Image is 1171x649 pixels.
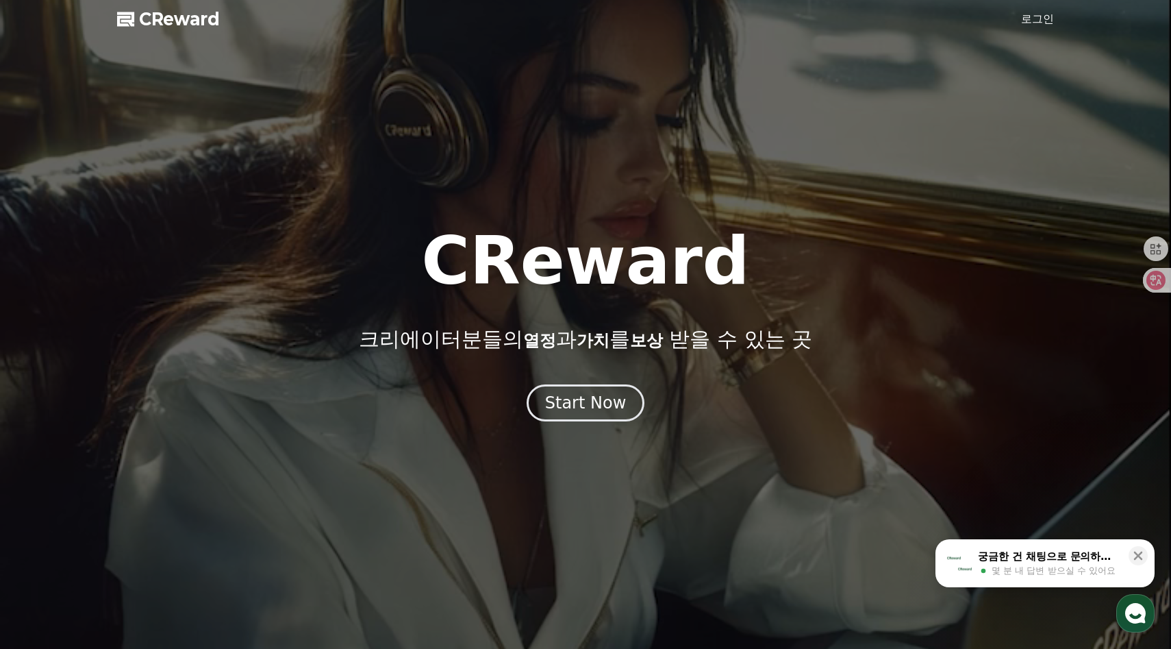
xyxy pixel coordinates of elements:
[421,228,749,294] h1: CReward
[1021,11,1054,27] a: 로그인
[523,331,556,350] span: 열정
[630,331,663,350] span: 보상
[577,331,609,350] span: 가치
[527,398,645,411] a: Start Now
[359,327,812,352] p: 크리에이터분들의 과 를 받을 수 있는 곳
[139,8,220,30] span: CReward
[117,8,220,30] a: CReward
[527,384,645,421] button: Start Now
[545,392,627,414] div: Start Now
